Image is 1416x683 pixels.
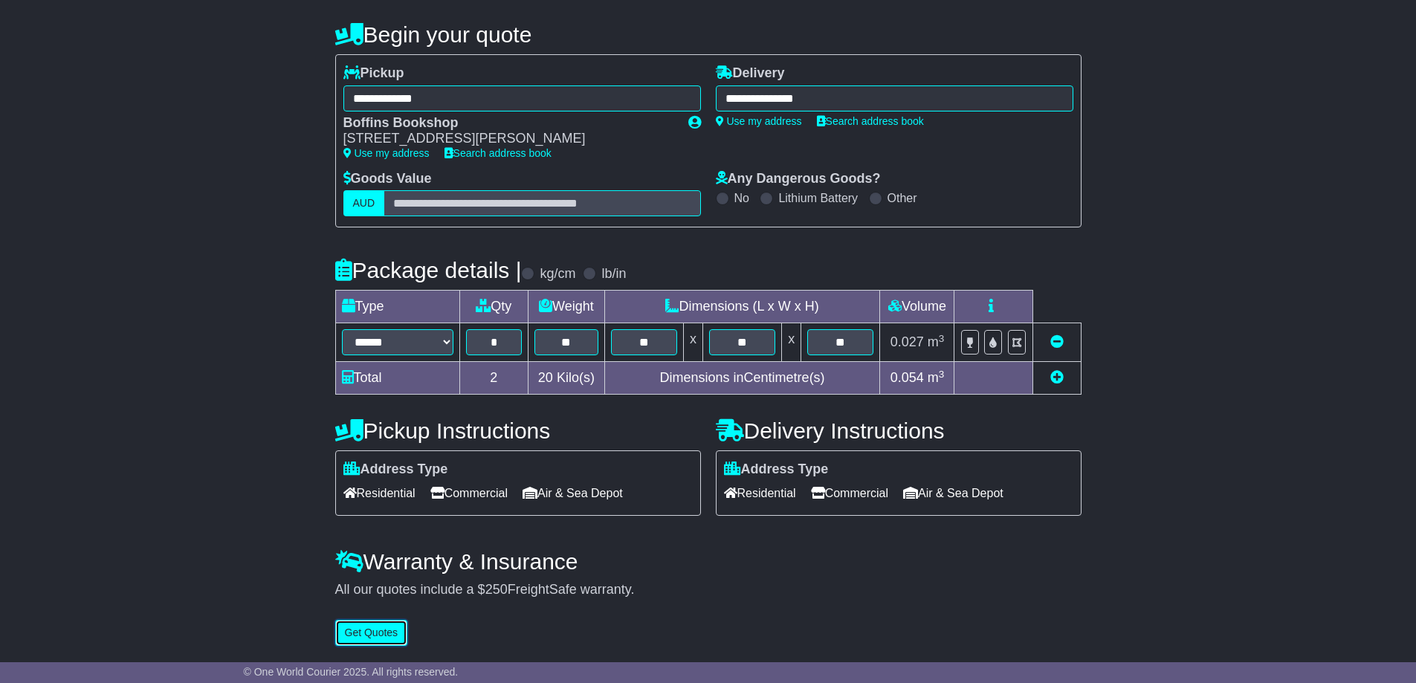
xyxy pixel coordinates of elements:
[485,582,508,597] span: 250
[459,291,528,323] td: Qty
[1050,370,1064,385] a: Add new item
[928,334,945,349] span: m
[335,620,408,646] button: Get Quotes
[604,291,880,323] td: Dimensions (L x W x H)
[335,582,1082,598] div: All our quotes include a $ FreightSafe warranty.
[724,482,796,505] span: Residential
[716,171,881,187] label: Any Dangerous Goods?
[1050,334,1064,349] a: Remove this item
[716,418,1082,443] h4: Delivery Instructions
[430,482,508,505] span: Commercial
[817,115,924,127] a: Search address book
[540,266,575,282] label: kg/cm
[244,666,459,678] span: © One World Courier 2025. All rights reserved.
[335,291,459,323] td: Type
[335,549,1082,574] h4: Warranty & Insurance
[528,291,605,323] td: Weight
[343,171,432,187] label: Goods Value
[335,22,1082,47] h4: Begin your quote
[528,362,605,395] td: Kilo(s)
[538,370,553,385] span: 20
[343,65,404,82] label: Pickup
[880,291,954,323] td: Volume
[890,334,924,349] span: 0.027
[903,482,1003,505] span: Air & Sea Depot
[343,482,416,505] span: Residential
[343,147,430,159] a: Use my address
[444,147,552,159] a: Search address book
[716,115,802,127] a: Use my address
[782,323,801,362] td: x
[778,191,858,205] label: Lithium Battery
[335,362,459,395] td: Total
[523,482,623,505] span: Air & Sea Depot
[724,462,829,478] label: Address Type
[734,191,749,205] label: No
[939,333,945,344] sup: 3
[335,258,522,282] h4: Package details |
[343,190,385,216] label: AUD
[335,418,701,443] h4: Pickup Instructions
[716,65,785,82] label: Delivery
[604,362,880,395] td: Dimensions in Centimetre(s)
[811,482,888,505] span: Commercial
[343,131,673,147] div: [STREET_ADDRESS][PERSON_NAME]
[683,323,702,362] td: x
[343,462,448,478] label: Address Type
[888,191,917,205] label: Other
[890,370,924,385] span: 0.054
[459,362,528,395] td: 2
[939,369,945,380] sup: 3
[343,115,673,132] div: Boffins Bookshop
[928,370,945,385] span: m
[601,266,626,282] label: lb/in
